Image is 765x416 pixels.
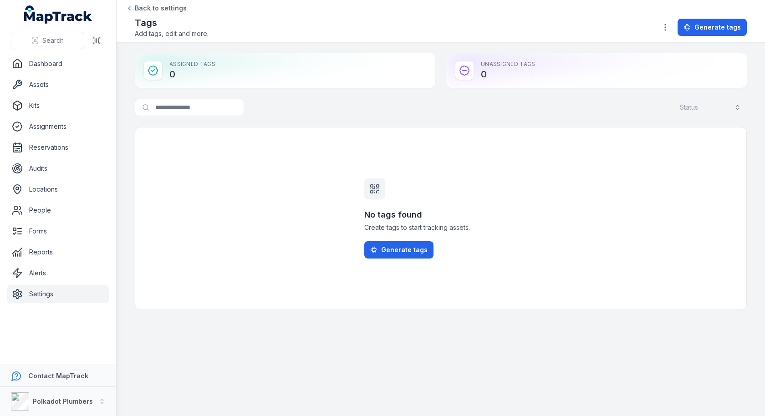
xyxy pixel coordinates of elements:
button: Generate tags [364,241,433,259]
span: Create tags to start tracking assets. [364,223,517,232]
h2: Tags [135,16,209,29]
a: Assets [7,76,109,94]
button: Generate tags [678,19,747,36]
button: Search [11,32,84,49]
a: MapTrack [24,5,92,24]
a: Back to settings [126,4,187,13]
a: Kits [7,96,109,115]
a: People [7,201,109,219]
span: Generate tags [694,23,741,32]
h3: No tags found [364,208,517,221]
span: Search [42,36,64,45]
a: Locations [7,180,109,198]
strong: Contact MapTrack [28,372,88,380]
a: Alerts [7,264,109,282]
a: Dashboard [7,55,109,73]
a: Assignments [7,117,109,136]
a: Audits [7,159,109,178]
strong: Polkadot Plumbers [33,397,93,405]
a: Reservations [7,138,109,157]
a: Forms [7,222,109,240]
a: Settings [7,285,109,303]
button: Status [674,99,747,116]
span: Generate tags [381,245,428,254]
span: Add tags, edit and more. [135,29,209,38]
span: Back to settings [135,4,187,13]
a: Reports [7,243,109,261]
